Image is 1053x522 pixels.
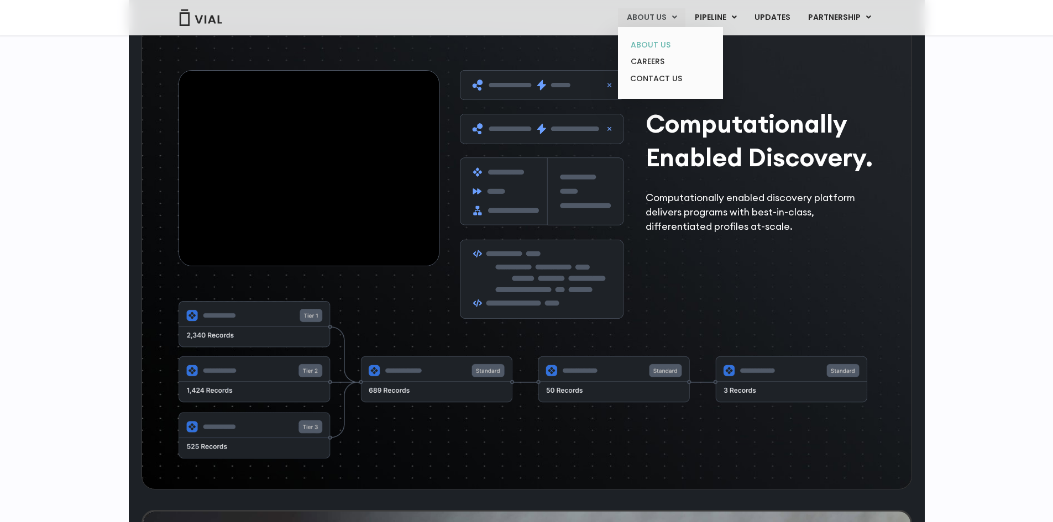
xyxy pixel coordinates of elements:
a: PIPELINEMenu Toggle [686,8,745,27]
a: ABOUT US [622,36,719,54]
a: CAREERS [622,53,719,70]
img: Flowchart [179,301,868,460]
a: PARTNERSHIPMenu Toggle [799,8,880,27]
img: Clip art of grey boxes with purple symbols and fake code [460,70,624,318]
a: CONTACT US [622,70,719,88]
h2: Computationally Enabled Discovery. [646,107,881,174]
a: UPDATES [746,8,799,27]
a: ABOUT USMenu Toggle [618,8,685,27]
p: Computationally enabled discovery platform delivers programs with best-in-class, differentiated p... [646,191,881,234]
img: Vial Logo [179,9,223,26]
